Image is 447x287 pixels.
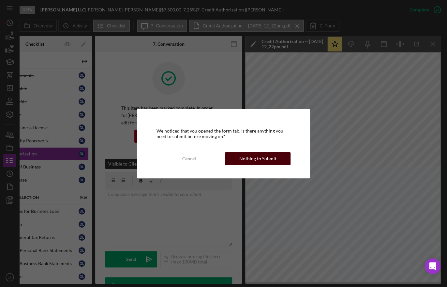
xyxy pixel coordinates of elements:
[156,152,222,165] button: Cancel
[182,152,196,165] div: Cancel
[239,152,276,165] div: Nothing to Submit
[156,128,291,139] div: We noticed that you opened the form tab. Is there anything you need to submit before moving on?
[225,152,291,165] button: Nothing to Submit
[425,258,440,274] div: Open Intercom Messenger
